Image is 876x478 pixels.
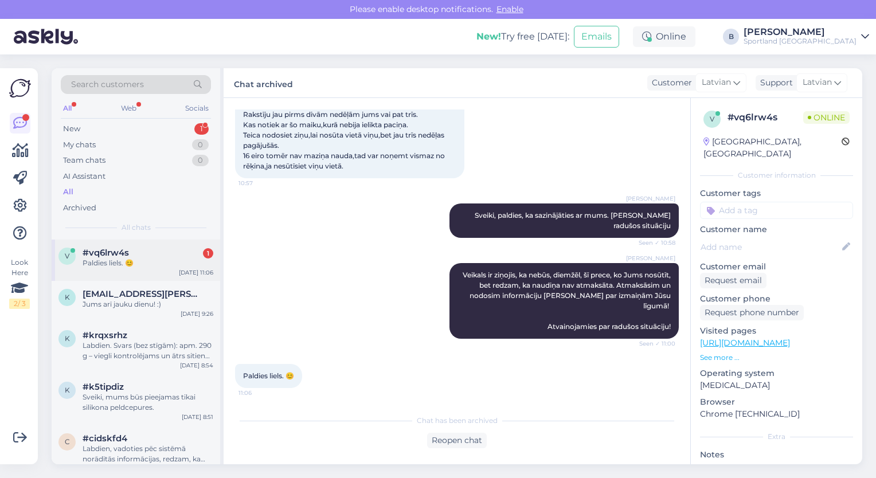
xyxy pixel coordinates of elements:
input: Add a tag [700,202,853,219]
div: Archived [63,202,96,214]
p: See more ... [700,352,853,363]
span: #cidskfd4 [83,433,127,444]
span: v [710,115,714,123]
div: Labdien. Svars (bez stīgām): apm. 290 g – viegli kontrolējams un ātrs sitienos Raketes galvas izm... [83,340,213,361]
div: All [61,101,74,116]
div: [PERSON_NAME] [744,28,857,37]
span: kristaps.srenks@gmail.com [83,289,202,299]
span: [PERSON_NAME] [626,194,675,203]
span: Sveiki, paldies, ka sazinājāties ar mums. [PERSON_NAME] radušos situāciju [475,211,672,230]
span: #krqxsrhz [83,330,127,340]
span: c [65,437,70,446]
div: Web [119,101,139,116]
img: Askly Logo [9,77,31,99]
div: Look Here [9,257,30,309]
span: v [65,252,69,260]
div: Support [756,77,793,89]
span: Seen ✓ 11:00 [632,339,675,348]
div: Customer [647,77,692,89]
div: 0 [192,139,209,151]
span: Sveiki. Rakstīju jau pirms divām nedēļām jums vai pat trīs. Kas notiek ar šo maiku,kurā nebija ie... [243,100,447,170]
div: AI Assistant [63,171,105,182]
div: Customer information [700,170,853,181]
p: Visited pages [700,325,853,337]
div: [DATE] 8:51 [182,413,213,421]
p: Customer tags [700,187,853,199]
div: Extra [700,432,853,442]
div: [DATE] 8:54 [180,361,213,370]
b: New! [476,31,501,42]
div: Request email [700,273,766,288]
span: [PERSON_NAME] [626,254,675,262]
div: Paldies liels. 😊 [83,258,213,268]
div: Online [633,26,695,47]
p: Customer name [700,224,853,236]
div: [GEOGRAPHIC_DATA], [GEOGRAPHIC_DATA] [703,136,842,160]
div: 1 [194,123,209,135]
div: My chats [63,139,96,151]
span: k [65,334,70,343]
div: 2 / 3 [9,299,30,309]
div: Jums arī jauku dienu! :) [83,299,213,309]
p: Customer email [700,261,853,273]
div: Sportland [GEOGRAPHIC_DATA] [744,37,857,46]
div: Reopen chat [427,433,487,448]
button: Emails [574,26,619,48]
input: Add name [701,241,840,253]
div: 1 [203,248,213,258]
span: Latvian [702,76,731,89]
div: # vq6lrw4s [728,111,803,124]
div: Team chats [63,155,105,166]
span: Enable [493,4,527,14]
div: B [723,29,739,45]
div: Labdien, vadoties pēc sistēmā norādītās informācijas, redzam, ka Jūsu pasūtījums ir ceļā pie Jums... [83,444,213,464]
p: Notes [700,449,853,461]
span: #vq6lrw4s [83,248,129,258]
span: #k5tipdiz [83,382,124,392]
span: Paldies liels. 😊 [243,371,294,380]
div: Try free [DATE]: [476,30,569,44]
label: Chat archived [234,75,293,91]
p: Browser [700,396,853,408]
div: Socials [183,101,211,116]
span: Latvian [803,76,832,89]
span: Search customers [71,79,144,91]
span: Chat has been archived [417,416,498,426]
span: 10:57 [238,179,281,187]
span: Online [803,111,850,124]
p: Operating system [700,367,853,379]
div: Sveiki, mums būs pieejamas tikai silikona peldcepures. [83,392,213,413]
div: All [63,186,73,198]
span: All chats [122,222,151,233]
div: [DATE] 9:26 [181,309,213,318]
div: Request phone number [700,305,804,320]
span: k [65,293,70,301]
div: New [63,123,80,135]
div: [DATE] 11:06 [179,268,213,277]
a: [PERSON_NAME]Sportland [GEOGRAPHIC_DATA] [744,28,869,46]
a: [URL][DOMAIN_NAME] [700,338,790,348]
span: k [65,386,70,394]
p: Chrome [TECHNICAL_ID] [700,408,853,420]
p: Customer phone [700,293,853,305]
span: 11:06 [238,389,281,397]
div: 0 [192,155,209,166]
span: Veikals ir ziņojis, ka nebūs, diemžēl, šī prece, ko Jums nosūtīt, bet redzam, ka naudiņa nav atma... [463,271,672,331]
span: Seen ✓ 10:58 [632,238,675,247]
p: [MEDICAL_DATA] [700,379,853,391]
